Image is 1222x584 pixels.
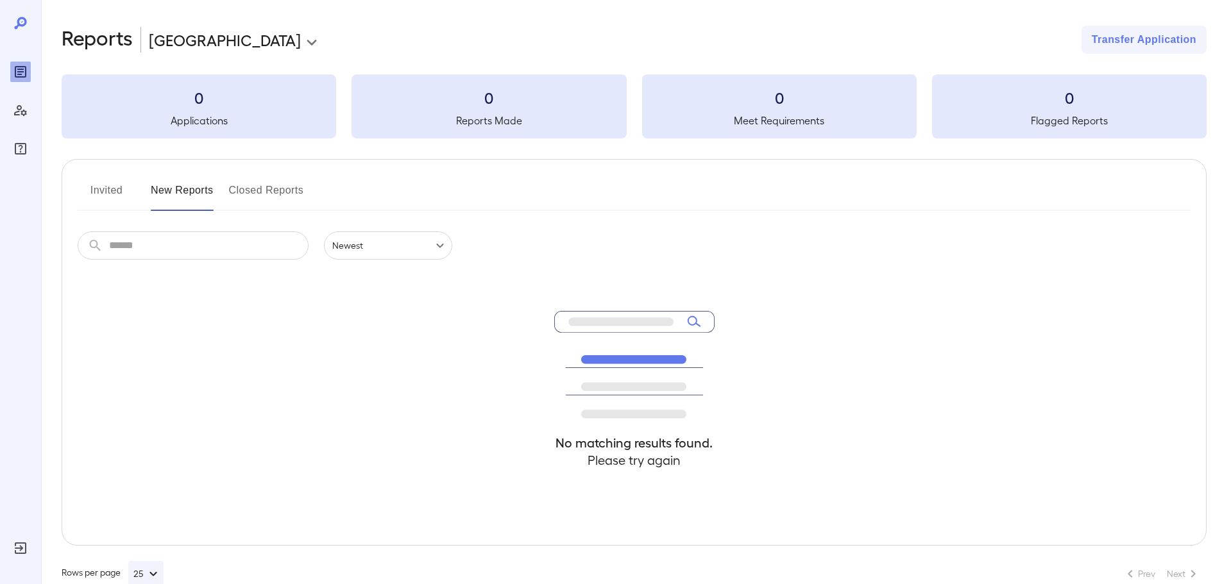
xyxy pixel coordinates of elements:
h4: No matching results found. [554,434,715,451]
div: Reports [10,62,31,82]
h3: 0 [642,87,917,108]
h3: 0 [352,87,626,108]
h2: Reports [62,26,133,54]
p: [GEOGRAPHIC_DATA] [149,29,301,50]
nav: pagination navigation [1117,563,1207,584]
h5: Flagged Reports [932,113,1207,128]
h4: Please try again [554,451,715,469]
div: Manage Users [10,100,31,121]
button: New Reports [151,180,214,211]
h5: Applications [62,113,336,128]
h3: 0 [62,87,336,108]
h3: 0 [932,87,1207,108]
button: Invited [78,180,135,211]
div: Log Out [10,538,31,558]
div: Newest [324,231,452,260]
summary: 0Applications0Reports Made0Meet Requirements0Flagged Reports [62,74,1207,138]
h5: Meet Requirements [642,113,917,128]
button: Transfer Application [1082,26,1207,54]
button: Closed Reports [229,180,304,211]
div: FAQ [10,138,31,159]
h5: Reports Made [352,113,626,128]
